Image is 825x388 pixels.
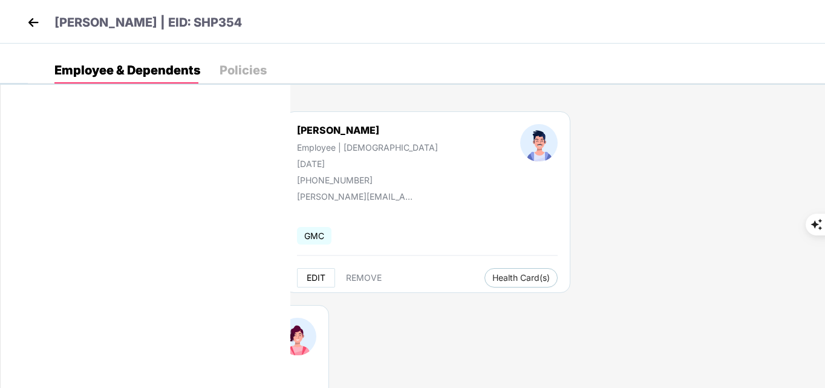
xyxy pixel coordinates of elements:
[220,64,267,76] div: Policies
[336,268,391,288] button: REMOVE
[520,124,558,162] img: profileImage
[297,191,418,202] div: [PERSON_NAME][EMAIL_ADDRESS][DOMAIN_NAME]
[297,142,438,153] div: Employee | [DEMOGRAPHIC_DATA]
[346,273,382,283] span: REMOVE
[484,268,558,288] button: Health Card(s)
[297,124,438,136] div: [PERSON_NAME]
[279,318,316,355] img: profileImage
[54,13,242,32] p: [PERSON_NAME] | EID: SHP354
[297,175,438,185] div: [PHONE_NUMBER]
[492,275,550,281] span: Health Card(s)
[297,159,438,169] div: [DATE]
[297,227,331,245] span: GMC
[297,268,335,288] button: EDIT
[24,13,42,31] img: back
[307,273,325,283] span: EDIT
[54,64,200,76] div: Employee & Dependents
